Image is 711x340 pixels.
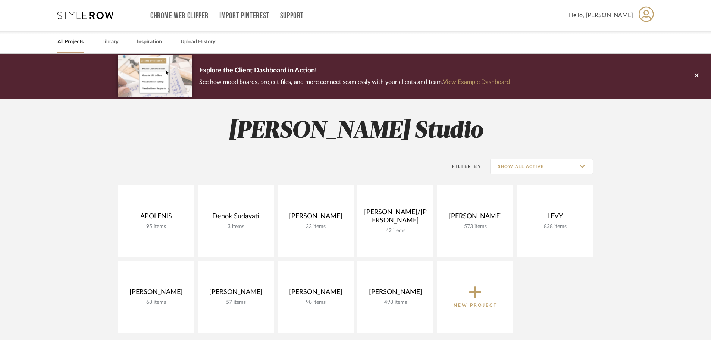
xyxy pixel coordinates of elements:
div: [PERSON_NAME] [204,288,268,299]
a: Support [280,13,304,19]
span: Hello, [PERSON_NAME] [569,11,633,20]
p: See how mood boards, project files, and more connect seamlessly with your clients and team. [199,77,510,87]
div: 42 items [363,228,427,234]
div: 68 items [124,299,188,306]
div: LEVY [523,212,587,224]
div: APOLENIS [124,212,188,224]
div: [PERSON_NAME] [443,212,507,224]
div: [PERSON_NAME] [124,288,188,299]
h2: [PERSON_NAME] Studio [87,117,624,145]
div: 33 items [284,224,348,230]
a: Import Pinterest [219,13,269,19]
a: All Projects [57,37,84,47]
div: [PERSON_NAME]/[PERSON_NAME] [363,208,427,228]
button: New Project [437,261,513,333]
div: 95 items [124,224,188,230]
a: View Example Dashboard [443,79,510,85]
a: Chrome Web Clipper [150,13,209,19]
a: Upload History [181,37,215,47]
div: 828 items [523,224,587,230]
div: Filter By [442,163,482,170]
div: 573 items [443,224,507,230]
p: Explore the Client Dashboard in Action! [199,65,510,77]
img: d5d033c5-7b12-40c2-a960-1ecee1989c38.png [118,55,192,97]
div: [PERSON_NAME] [284,288,348,299]
a: Library [102,37,118,47]
div: Denok Sudayati [204,212,268,224]
div: [PERSON_NAME] [363,288,427,299]
a: Inspiration [137,37,162,47]
p: New Project [454,302,497,309]
div: 98 items [284,299,348,306]
div: 498 items [363,299,427,306]
div: 3 items [204,224,268,230]
div: [PERSON_NAME] [284,212,348,224]
div: 57 items [204,299,268,306]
